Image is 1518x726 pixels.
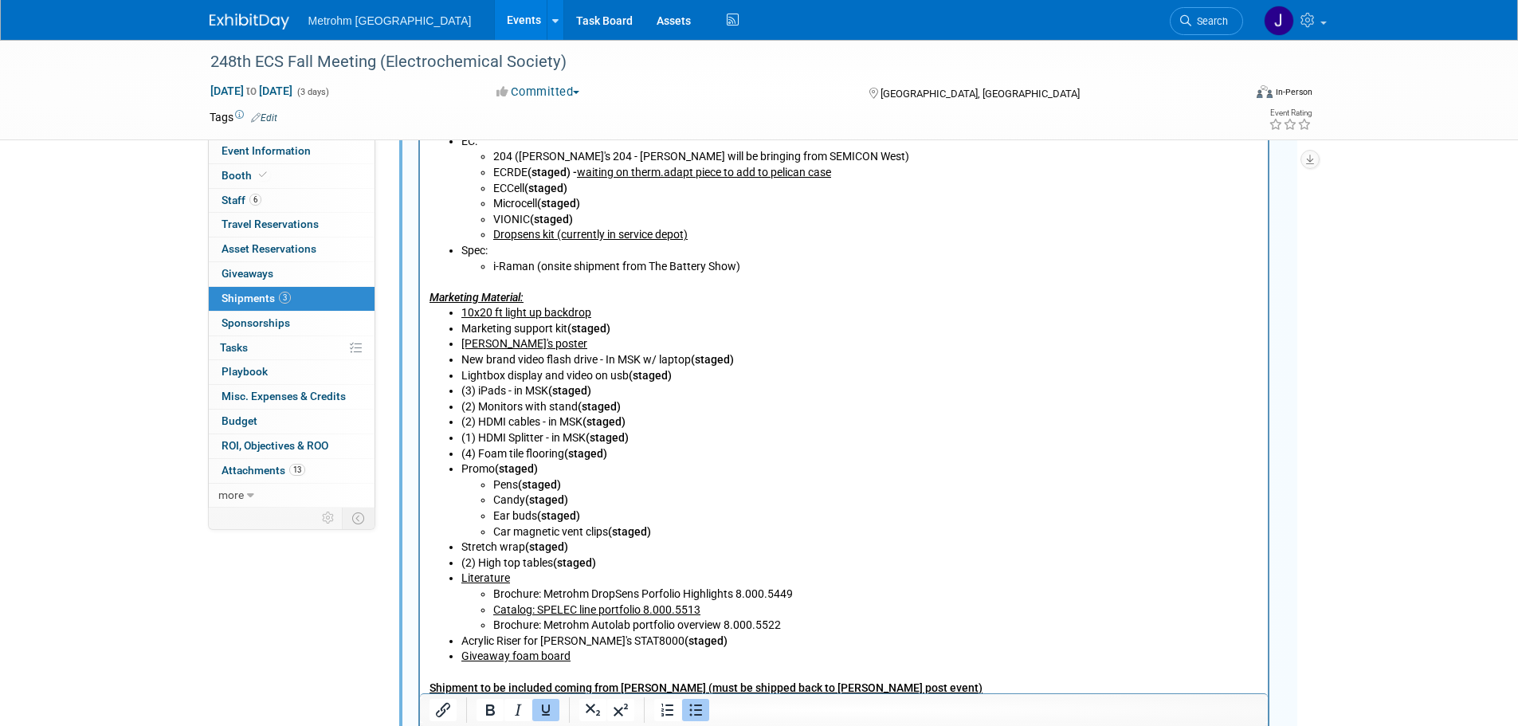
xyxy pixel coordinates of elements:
li: (4) Foam tile flooring [41,444,839,460]
div: In-Person [1275,86,1312,98]
button: Numbered list [654,699,681,721]
li: EC: [41,131,839,241]
u: Giveaway foam board [41,647,151,660]
li: (2) Monitors with stand [41,397,839,413]
li: ECCell [73,179,839,194]
u: 10x20 ft light up backdrop [41,304,171,316]
span: Travel Reservations [222,218,319,230]
b: (staged) [128,382,171,394]
button: Superscript [607,699,634,721]
li: VIONIC [73,210,839,226]
button: Committed [491,84,586,100]
span: [DATE] [DATE] [210,84,293,98]
span: Playbook [222,365,268,378]
b: (staged) [158,398,201,410]
b: (staged) [188,523,231,536]
a: more [209,484,375,508]
span: Sponsorships [222,316,290,329]
span: more [218,489,244,501]
button: Insert/edit link [430,699,457,721]
u: waiting on therm.adapt piece to add to pelican case [157,163,411,176]
button: Underline [532,699,559,721]
a: Budget [209,410,375,434]
img: ExhibitDay [210,14,289,29]
u: Marketing Material: [10,288,104,301]
b: (staged) [105,538,148,551]
button: Bullet list [682,699,709,721]
a: Shipments3 [209,287,375,311]
button: Subscript [579,699,606,721]
li: Car magnetic vent clips [73,522,839,538]
a: Edit [251,112,277,124]
a: Search [1170,7,1243,35]
li: New brand video flash drive - In MSK w/ laptop [41,350,839,366]
span: Tasks [220,341,248,354]
td: Personalize Event Tab Strip [315,508,343,528]
span: 3 [279,292,291,304]
span: Misc. Expenses & Credits [222,390,346,402]
span: 6 [249,194,261,206]
span: to [244,84,259,97]
td: Toggle Event Tabs [342,508,375,528]
b: [DATE] - [DATE], 8:30am - 3:30pm (local time). [488,38,717,51]
li: Brochure: Metrohm Autolab portfolio overview 8.000.5522 [73,615,839,631]
span: Attachments [222,464,305,477]
li: (2) HDMI cables - in MSK [41,412,839,428]
b: (staged) [104,179,147,192]
b: (staged) [163,413,206,426]
b: (staged) [110,210,153,223]
a: Tasks [209,336,375,360]
span: Staff [222,194,261,206]
li: (3) iPads - in MSK [41,381,839,397]
b: (staged) [75,460,118,473]
u: Literature [41,569,90,582]
a: Giveaways [209,262,375,286]
b: (staged) [271,351,314,363]
button: Bold [477,699,504,721]
b: (staged) [265,632,308,645]
li: Stretch wrap [41,537,839,553]
a: Misc. Expenses & Credits [209,385,375,409]
b: (staged) [209,367,252,379]
li: HCELL [41,709,839,725]
li: Pens [73,475,839,491]
span: Event Information [222,144,311,157]
span: 13 [289,464,305,476]
b: (staged) [117,507,160,520]
li: STAT8000 [41,693,839,709]
a: Playbook [209,360,375,384]
span: [GEOGRAPHIC_DATA], [GEOGRAPHIC_DATA] [881,88,1080,100]
b: (staged) [117,194,160,207]
a: Sponsorships [209,312,375,336]
span: Booth [222,169,270,182]
li: Lightbox display and video on usb [41,366,839,382]
a: Attachments13 [209,459,375,483]
span: Shipments [222,292,291,304]
li: ECRDE [73,163,839,179]
li: Microcell [73,194,839,210]
span: Giveaways [222,267,273,280]
li: Ear buds [73,506,839,522]
b: 9/15. [145,54,171,67]
i: Instruments: [10,116,73,129]
b: (staged) - [108,163,157,176]
span: Search [1191,15,1228,27]
img: Format-Inperson.png [1257,85,1273,98]
button: Italic [504,699,531,721]
li: Marketing support kit [41,319,839,335]
li: Candy [73,490,839,506]
span: ROI, Objectives & ROO [222,439,328,452]
a: Asset Reservations [209,237,375,261]
div: 248th ECS Fall Meeting (Electrochemical Society) [205,48,1219,77]
span: Metrohm [GEOGRAPHIC_DATA] [308,14,472,27]
a: Booth [209,164,375,188]
div: Event Format [1149,83,1313,107]
b: Shipment to be included coming from [PERSON_NAME] (must be shipped back to [PERSON_NAME] post event) [10,679,563,692]
div: Event Rating [1269,109,1312,117]
li: Brochure: Metrohm DropSens Porfolio Highlights 8.000.5449 [73,584,839,600]
b: (staged) [147,320,190,332]
u: [PERSON_NAME]'s poster [41,335,167,347]
span: (3 days) [296,87,329,97]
